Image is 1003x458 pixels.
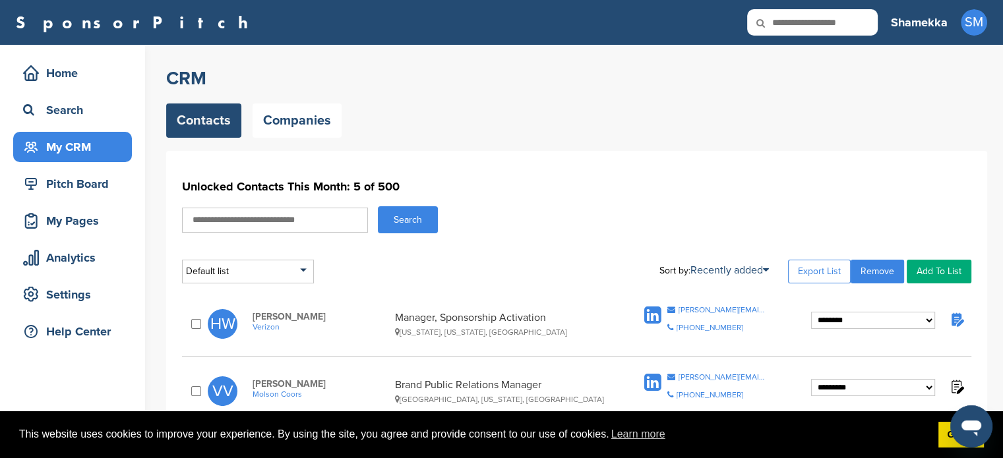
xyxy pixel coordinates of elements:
div: Sort by: [659,265,769,275]
a: Pitch Board [13,169,132,199]
div: My Pages [20,209,132,233]
a: Remove [851,260,904,283]
span: [PERSON_NAME] [253,311,388,322]
a: My CRM [13,132,132,162]
iframe: Button to launch messaging window [950,405,992,447]
span: VV [208,376,237,406]
div: Home [20,61,132,85]
div: [PHONE_NUMBER] [677,391,743,399]
a: Contacts [166,103,241,138]
div: [GEOGRAPHIC_DATA], [US_STATE], [GEOGRAPHIC_DATA] [395,395,609,404]
a: Molson Coors [253,389,388,399]
span: This website uses cookies to improve your experience. By using the site, you agree and provide co... [19,424,928,444]
a: SponsorPitch [16,14,257,31]
img: Notes [948,378,965,395]
img: Notes fill [948,311,965,328]
a: Help Center [13,316,132,347]
span: HW [208,309,237,339]
span: [PERSON_NAME] [253,378,388,389]
a: dismiss cookie message [938,422,984,448]
div: [PHONE_NUMBER] [677,324,743,331]
div: Settings [20,283,132,306]
a: Verizon [253,322,388,331]
a: My Pages [13,206,132,236]
a: Settings [13,279,132,310]
div: Pitch Board [20,172,132,196]
button: Search [378,206,438,233]
h3: Shamekka [891,13,948,32]
h1: Unlocked Contacts This Month: 5 of 500 [182,175,971,198]
div: Help Center [20,320,132,343]
a: Search [13,95,132,125]
div: Analytics [20,246,132,270]
a: learn more about cookies [609,424,667,444]
a: Shamekka [891,8,948,37]
div: Default list [182,260,314,283]
div: Search [20,98,132,122]
a: Export List [788,260,851,283]
a: Companies [253,103,342,138]
span: SM [961,9,987,36]
a: Home [13,58,132,88]
div: My CRM [20,135,132,159]
div: [PERSON_NAME][EMAIL_ADDRESS][PERSON_NAME][DOMAIN_NAME] [679,306,766,314]
a: Analytics [13,243,132,273]
div: [PERSON_NAME][EMAIL_ADDRESS][PERSON_NAME][DOMAIN_NAME] [679,373,766,381]
div: [US_STATE], [US_STATE], [GEOGRAPHIC_DATA] [395,328,609,337]
div: Brand Public Relations Manager [395,378,609,404]
a: Add To List [907,260,971,283]
h2: CRM [166,67,987,90]
div: Manager, Sponsorship Activation [395,311,609,337]
a: Recently added [690,264,769,277]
